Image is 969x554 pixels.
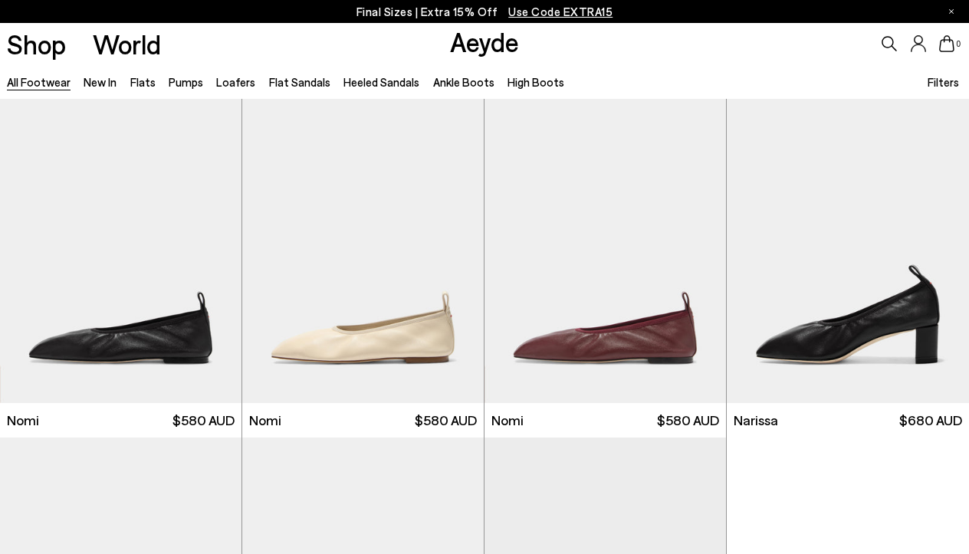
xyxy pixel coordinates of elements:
[216,75,255,89] a: Loafers
[508,5,613,18] span: Navigate to /collections/ss25-final-sizes
[491,411,524,430] span: Nomi
[7,75,71,89] a: All Footwear
[93,31,161,57] a: World
[415,411,477,430] span: $580 AUD
[249,411,281,430] span: Nomi
[7,411,39,430] span: Nomi
[484,99,726,402] img: Nomi Ruched Flats
[450,25,519,57] a: Aeyde
[172,411,235,430] span: $580 AUD
[356,2,613,21] p: Final Sizes | Extra 15% Off
[169,75,203,89] a: Pumps
[507,75,564,89] a: High Boots
[242,99,484,402] img: Nomi Ruched Flats
[84,75,117,89] a: New In
[727,99,969,402] img: Narissa Ruched Pumps
[269,75,330,89] a: Flat Sandals
[734,411,778,430] span: Narissa
[657,411,719,430] span: $580 AUD
[954,40,962,48] span: 0
[130,75,156,89] a: Flats
[939,35,954,52] a: 0
[928,75,959,89] span: Filters
[899,411,962,430] span: $680 AUD
[7,31,66,57] a: Shop
[343,75,419,89] a: Heeled Sandals
[433,75,494,89] a: Ankle Boots
[727,403,969,438] a: Narissa $680 AUD
[484,403,726,438] a: Nomi $580 AUD
[242,403,484,438] a: Nomi $580 AUD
